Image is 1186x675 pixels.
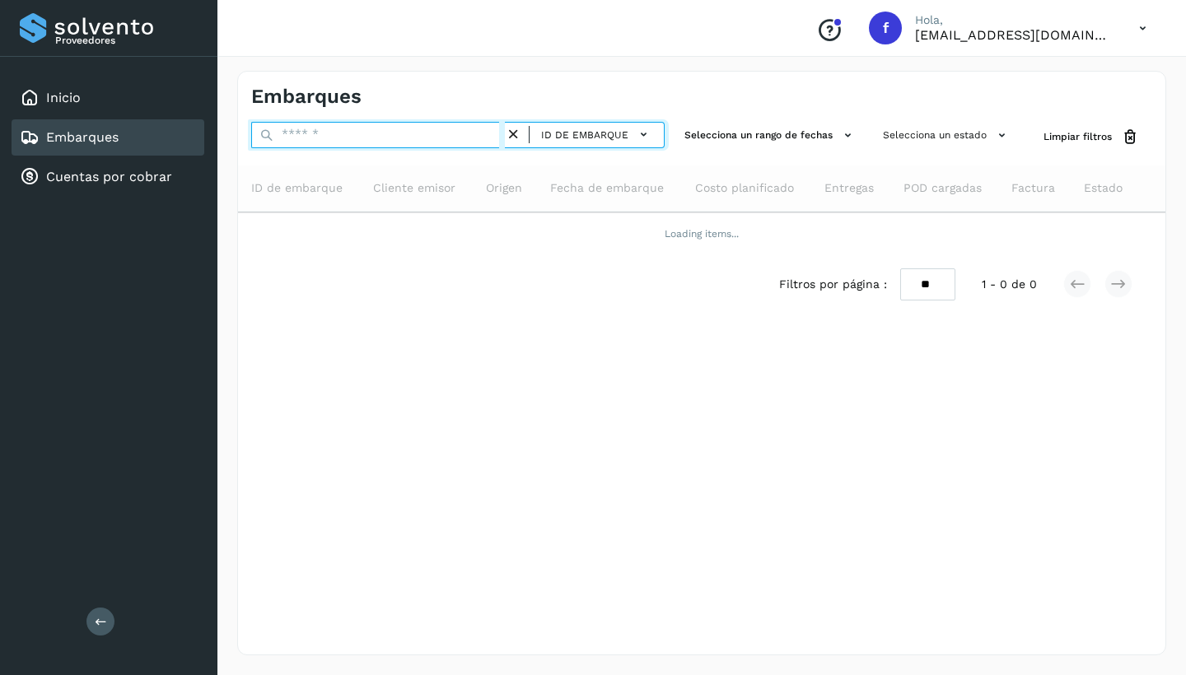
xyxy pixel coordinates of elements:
[12,80,204,116] div: Inicio
[915,13,1113,27] p: Hola,
[238,212,1165,255] td: Loading items...
[904,179,982,197] span: POD cargadas
[251,179,343,197] span: ID de embarque
[876,122,1017,149] button: Selecciona un estado
[46,129,119,145] a: Embarques
[12,119,204,156] div: Embarques
[550,179,664,197] span: Fecha de embarque
[541,128,628,142] span: ID de embarque
[251,85,362,109] h4: Embarques
[982,276,1037,293] span: 1 - 0 de 0
[678,122,863,149] button: Selecciona un rango de fechas
[824,179,874,197] span: Entregas
[536,123,657,147] button: ID de embarque
[915,27,1113,43] p: factura@grupotevian.com
[1030,122,1152,152] button: Limpiar filtros
[46,90,81,105] a: Inicio
[12,159,204,195] div: Cuentas por cobrar
[46,169,172,184] a: Cuentas por cobrar
[779,276,887,293] span: Filtros por página :
[1044,129,1112,144] span: Limpiar filtros
[373,179,455,197] span: Cliente emisor
[55,35,198,46] p: Proveedores
[695,179,794,197] span: Costo planificado
[1084,179,1123,197] span: Estado
[1011,179,1055,197] span: Factura
[486,179,522,197] span: Origen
